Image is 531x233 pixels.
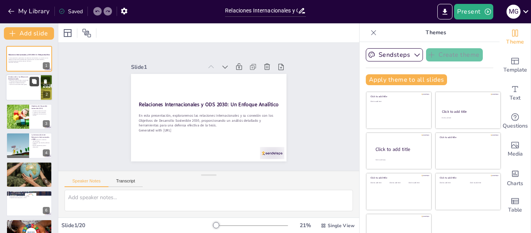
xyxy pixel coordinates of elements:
[43,62,50,69] div: 1
[9,226,50,227] p: Anticipar preguntas mejora el diálogo
[31,134,50,140] p: La Intersección entre Relaciones Internacionales y ODS
[506,38,524,46] span: Theme
[503,122,528,130] span: Questions
[225,5,298,16] input: Insert title
[6,162,52,187] div: 5
[500,107,531,135] div: Get real-time input from your audience
[30,77,39,86] button: Duplicate Slide
[43,178,50,185] div: 5
[370,101,426,103] div: Click to add text
[9,163,50,165] p: Herramientas para el Análisis
[500,79,531,107] div: Add text boxes
[31,142,50,145] p: Cooperación para abordar problemas globales
[508,150,523,158] span: Media
[61,222,213,229] div: Slide 1 / 20
[376,159,424,161] div: Click to add body
[6,5,53,18] button: My Library
[8,80,38,81] p: Relaciones internacionales son esenciales
[440,182,464,184] div: Click to add text
[31,145,50,148] p: Desafíos geopolíticos pueden obstaculizar
[82,28,91,38] span: Position
[9,62,50,63] p: Generated with [URL]
[31,113,50,116] p: Colaboración internacional es esencial
[9,197,50,198] p: Preparación para preguntas y críticas
[9,192,50,194] p: Importancia de la Defensa de Tesis
[409,182,426,184] div: Click to add text
[139,94,279,116] strong: Relaciones Internacionales y ODS 2030: Un Enfoque Analítico
[440,136,495,139] div: Click to add title
[6,104,52,130] div: 3
[31,110,50,112] p: Llamado universal a la acción
[43,149,50,156] div: 4
[328,222,355,229] span: Single View
[507,4,521,19] button: M G
[136,120,276,140] p: Generated with [URL]
[43,91,50,98] div: 2
[470,182,494,184] div: Click to add text
[442,117,493,119] div: Click to add text
[9,221,50,223] p: Estrategias para una Presentación Efectiva
[390,182,407,184] div: Click to add text
[31,139,50,142] p: Papel crucial de las relaciones internacionales
[31,112,50,113] p: 17 objetivos interconectados
[507,179,523,188] span: Charts
[135,55,207,70] div: Slide 1
[9,168,50,170] p: Familiarización con herramientas necesaria
[507,5,521,19] div: M G
[366,74,447,85] button: Apply theme to all slides
[65,179,108,187] button: Speaker Notes
[31,105,50,109] p: Objetivos de Desarrollo Sostenible (ODS)
[426,48,483,61] button: Create theme
[440,176,495,179] div: Click to add title
[9,58,50,62] p: En esta presentación, exploraremos las relaciones internacionales y su conexión con los Objetivos...
[43,207,50,214] div: 6
[43,120,50,127] div: 3
[137,106,278,135] p: En esta presentación, exploraremos las relaciones internacionales y su conexión con los Objetivos...
[4,27,54,40] button: Add slide
[9,223,50,224] p: Practicar aumenta la confianza
[510,94,521,102] span: Text
[8,84,38,86] p: Importancia del entendimiento global
[61,27,74,39] div: Layout
[41,77,50,86] button: Delete Slide
[6,75,52,101] div: 2
[366,48,423,61] button: Sendsteps
[9,194,50,196] p: Dominio del tema es esencial
[500,135,531,163] div: Add images, graphics, shapes or video
[8,76,38,80] p: Introducción a las Relaciones Internacionales
[380,23,492,42] p: Themes
[9,224,50,226] p: Recursos visuales atractivos son clave
[6,46,52,72] div: 1
[503,66,527,74] span: Template
[6,133,52,158] div: 4
[500,191,531,219] div: Add a table
[9,54,50,56] strong: Relaciones Internacionales y ODS 2030: Un Enfoque Analítico
[9,165,50,166] p: Cuadros sinópticos para resumir
[376,146,425,152] div: Click to add title
[500,163,531,191] div: Add charts and graphs
[9,195,50,197] p: Argumentos sólidos respaldan afirmaciones
[8,81,38,82] p: La dinámica global requiere análisis
[370,176,426,179] div: Click to add title
[500,23,531,51] div: Change the overall theme
[370,182,388,184] div: Click to add text
[8,82,38,84] p: Diplomacia y conflicto son clave
[454,4,493,19] button: Present
[108,179,143,187] button: Transcript
[296,222,314,229] div: 21 %
[437,4,452,19] button: Export to PowerPoint
[500,51,531,79] div: Add ready made slides
[370,95,426,98] div: Click to add title
[59,8,83,15] div: Saved
[6,191,52,216] div: 6
[508,206,522,214] span: Table
[442,109,494,114] div: Click to add title
[9,166,50,168] p: Gráficos para respaldar argumentos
